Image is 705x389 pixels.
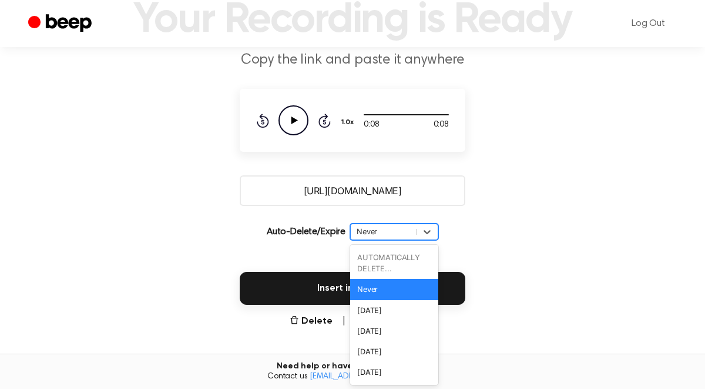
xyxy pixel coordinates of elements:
[7,372,698,383] span: Contact us
[267,225,345,239] p: Auto-Delete/Expire
[350,279,438,300] div: Never
[364,119,379,131] span: 0:08
[342,314,346,328] span: |
[350,341,438,362] div: [DATE]
[310,373,438,381] a: [EMAIL_ADDRESS][DOMAIN_NAME]
[350,362,438,383] div: [DATE]
[620,9,677,38] a: Log Out
[28,12,95,35] a: Beep
[240,272,465,305] button: Insert into Docs
[357,226,410,237] div: Never
[340,112,358,132] button: 1.0x
[350,321,438,341] div: [DATE]
[350,247,438,279] div: AUTOMATICALLY DELETE...
[290,314,333,328] button: Delete
[350,300,438,321] div: [DATE]
[434,119,449,131] span: 0:08
[127,51,578,70] p: Copy the link and paste it anywhere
